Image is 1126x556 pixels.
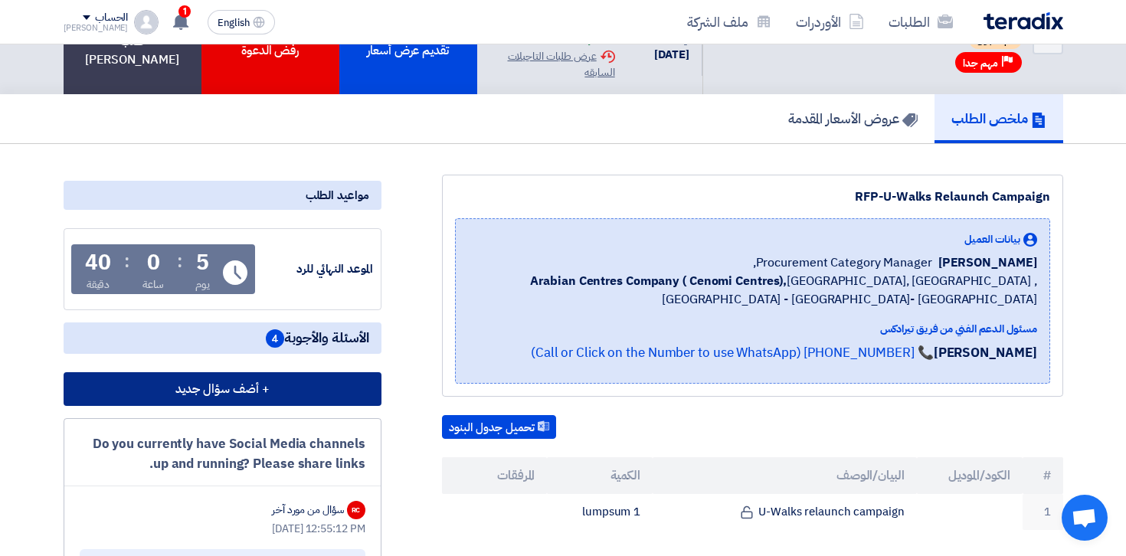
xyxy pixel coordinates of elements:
[80,434,365,473] div: Do you currently have Social Media channels up and running? Please share links.
[347,501,365,519] div: RC
[784,4,876,40] a: الأوردرات
[455,188,1050,206] div: RFP-U-Walks Relaunch Campaign
[64,181,381,210] div: مواعيد الطلب
[195,276,210,293] div: يوم
[934,343,1037,362] strong: [PERSON_NAME]
[530,272,787,290] b: Arabian Centres Company ( Cenomi Centres),
[266,329,284,348] span: 4
[547,494,653,530] td: 1 lumpsum
[1023,457,1063,494] th: #
[547,457,653,494] th: الكمية
[1023,494,1063,530] td: 1
[653,494,917,530] td: U-Walks relaunch campaign
[468,272,1037,309] span: [GEOGRAPHIC_DATA], [GEOGRAPHIC_DATA] ,[GEOGRAPHIC_DATA] - [GEOGRAPHIC_DATA]- [GEOGRAPHIC_DATA]
[917,457,1023,494] th: الكود/الموديل
[771,94,935,143] a: عروض الأسعار المقدمة
[272,502,343,518] div: سؤال من مورد آخر
[87,276,110,293] div: دقيقة
[266,329,369,348] span: الأسئلة والأجوبة
[935,94,1063,143] a: ملخص الطلب
[1062,495,1108,541] a: Open chat
[788,110,918,127] h5: عروض الأسعار المقدمة
[938,253,1037,272] span: [PERSON_NAME]
[964,231,1020,247] span: بيانات العميل
[531,343,934,362] a: 📞 [PHONE_NUMBER] (Call or Click on the Number to use WhatsApp)
[218,18,250,28] span: English
[653,457,917,494] th: البيان/الوصف
[178,5,191,18] span: 1
[258,260,373,278] div: الموعد النهائي للرد
[753,253,932,272] span: Procurement Category Manager,
[64,372,381,406] button: + أضف سؤال جديد
[489,48,615,80] div: عرض طلبات التاجيلات السابقه
[177,247,182,275] div: :
[134,10,159,34] img: profile_test.png
[95,11,128,25] div: الحساب
[196,252,209,273] div: 5
[963,56,998,70] span: مهم جدا
[951,110,1046,127] h5: ملخص الطلب
[876,4,965,40] a: الطلبات
[442,457,548,494] th: المرفقات
[208,10,275,34] button: English
[640,46,689,64] div: [DATE]
[147,252,160,273] div: 0
[984,12,1063,30] img: Teradix logo
[442,415,556,440] button: تحميل جدول البنود
[85,252,111,273] div: 40
[675,4,784,40] a: ملف الشركة
[142,276,165,293] div: ساعة
[64,24,129,32] div: [PERSON_NAME]
[124,247,129,275] div: :
[468,321,1037,337] div: مسئول الدعم الفني من فريق تيرادكس
[80,521,365,537] div: [DATE] 12:55:12 PM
